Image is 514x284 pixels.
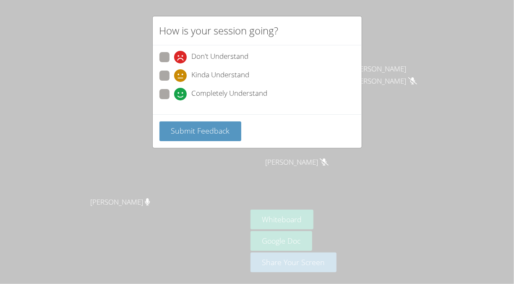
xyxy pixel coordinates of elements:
button: Submit Feedback [159,121,242,141]
span: Completely Understand [192,88,268,100]
span: Kinda Understand [192,69,250,82]
span: Don't Understand [192,51,249,63]
span: Submit Feedback [171,126,230,136]
h2: How is your session going? [159,23,279,38]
